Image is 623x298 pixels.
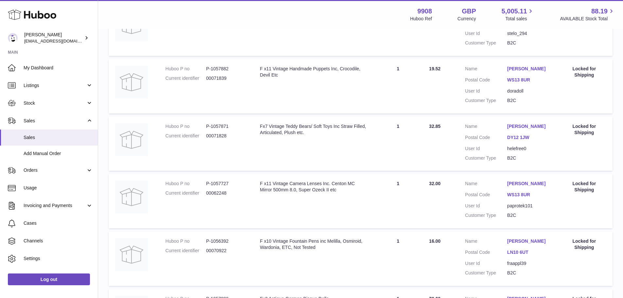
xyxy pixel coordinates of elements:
[24,255,93,262] span: Settings
[24,65,93,71] span: My Dashboard
[206,238,247,244] dd: P-1056392
[507,260,549,267] dd: fraappl39
[165,75,206,81] dt: Current identifier
[507,77,549,83] a: WS13 8UR
[260,181,367,193] div: F x11 Vintage Camera Lenses Inc. Centon MC Mirror 500mm 8.0, Super Ozeck II etc
[429,124,441,129] span: 32.85
[165,248,206,254] dt: Current identifier
[165,133,206,139] dt: Current identifier
[560,7,615,22] a: 88.19 AVAILABLE Stock Total
[507,181,549,187] a: [PERSON_NAME]
[465,146,507,152] dt: User Id
[507,270,549,276] dd: B2C
[507,40,549,46] dd: B2C
[505,16,534,22] span: Total sales
[373,2,423,56] td: 1
[465,123,507,131] dt: Name
[8,33,18,43] img: internalAdmin-9908@internal.huboo.com
[115,238,148,271] img: no-photo.jpg
[206,190,247,196] dd: 00062248
[502,7,535,22] a: 5,005.11 Total sales
[165,181,206,187] dt: Huboo P no
[373,117,423,171] td: 1
[507,192,549,198] a: WS13 8UR
[507,249,549,255] a: LN10 6UT
[465,203,507,209] dt: User Id
[562,123,606,136] div: Locked for Shipping
[465,97,507,104] dt: Customer Type
[115,66,148,98] img: no-photo.jpg
[24,32,83,44] div: [PERSON_NAME]
[465,192,507,200] dt: Postal Code
[24,38,96,44] span: [EMAIL_ADDRESS][DOMAIN_NAME]
[507,88,549,94] dd: doradoll
[24,150,93,157] span: Add Manual Order
[507,30,549,37] dd: stelo_294
[507,123,549,130] a: [PERSON_NAME]
[465,40,507,46] dt: Customer Type
[8,273,90,285] a: Log out
[462,7,476,16] strong: GBP
[465,88,507,94] dt: User Id
[165,66,206,72] dt: Huboo P no
[507,146,549,152] dd: helefree0
[206,248,247,254] dd: 00070922
[165,190,206,196] dt: Current identifier
[465,30,507,37] dt: User Id
[115,181,148,213] img: no-photo.jpg
[260,66,367,78] div: F x11 Vintage Handmade Puppets Inc, Crocodile, Devil Etc
[502,7,527,16] span: 5,005.11
[560,16,615,22] span: AVAILABLE Stock Total
[373,174,423,228] td: 1
[206,181,247,187] dd: P-1057727
[206,133,247,139] dd: 00071828
[165,238,206,244] dt: Huboo P no
[465,77,507,85] dt: Postal Code
[465,270,507,276] dt: Customer Type
[465,249,507,257] dt: Postal Code
[591,7,608,16] span: 88.19
[507,134,549,141] a: DY12 1JW
[24,238,93,244] span: Channels
[165,123,206,130] dt: Huboo P no
[24,167,86,173] span: Orders
[507,66,549,72] a: [PERSON_NAME]
[115,123,148,156] img: no-photo.jpg
[24,134,93,141] span: Sales
[260,238,367,251] div: F x10 Vintage Fountain Pens inc Melilla, Osmiroid, Wardonia, ETC, Not Tested
[465,260,507,267] dt: User Id
[260,123,367,136] div: Fx7 Vintage Teddy Bears/ Soft Toys Inc Straw Filled, Articulated, Plush etc.
[24,118,86,124] span: Sales
[465,181,507,188] dt: Name
[465,212,507,219] dt: Customer Type
[24,185,93,191] span: Usage
[458,16,476,22] div: Currency
[24,100,86,106] span: Stock
[206,75,247,81] dd: 00071839
[465,134,507,142] dt: Postal Code
[465,238,507,246] dt: Name
[429,238,441,244] span: 16.00
[465,66,507,74] dt: Name
[206,66,247,72] dd: P-1057882
[429,66,441,71] span: 19.52
[24,202,86,209] span: Invoicing and Payments
[206,123,247,130] dd: P-1057871
[507,97,549,104] dd: B2C
[562,238,606,251] div: Locked for Shipping
[562,181,606,193] div: Locked for Shipping
[507,203,549,209] dd: paprotek101
[417,7,432,16] strong: 9908
[410,16,432,22] div: Huboo Ref
[507,212,549,219] dd: B2C
[507,238,549,244] a: [PERSON_NAME]
[507,155,549,161] dd: B2C
[562,66,606,78] div: Locked for Shipping
[373,232,423,286] td: 1
[24,82,86,89] span: Listings
[465,155,507,161] dt: Customer Type
[373,59,423,114] td: 1
[24,220,93,226] span: Cases
[429,181,441,186] span: 32.00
